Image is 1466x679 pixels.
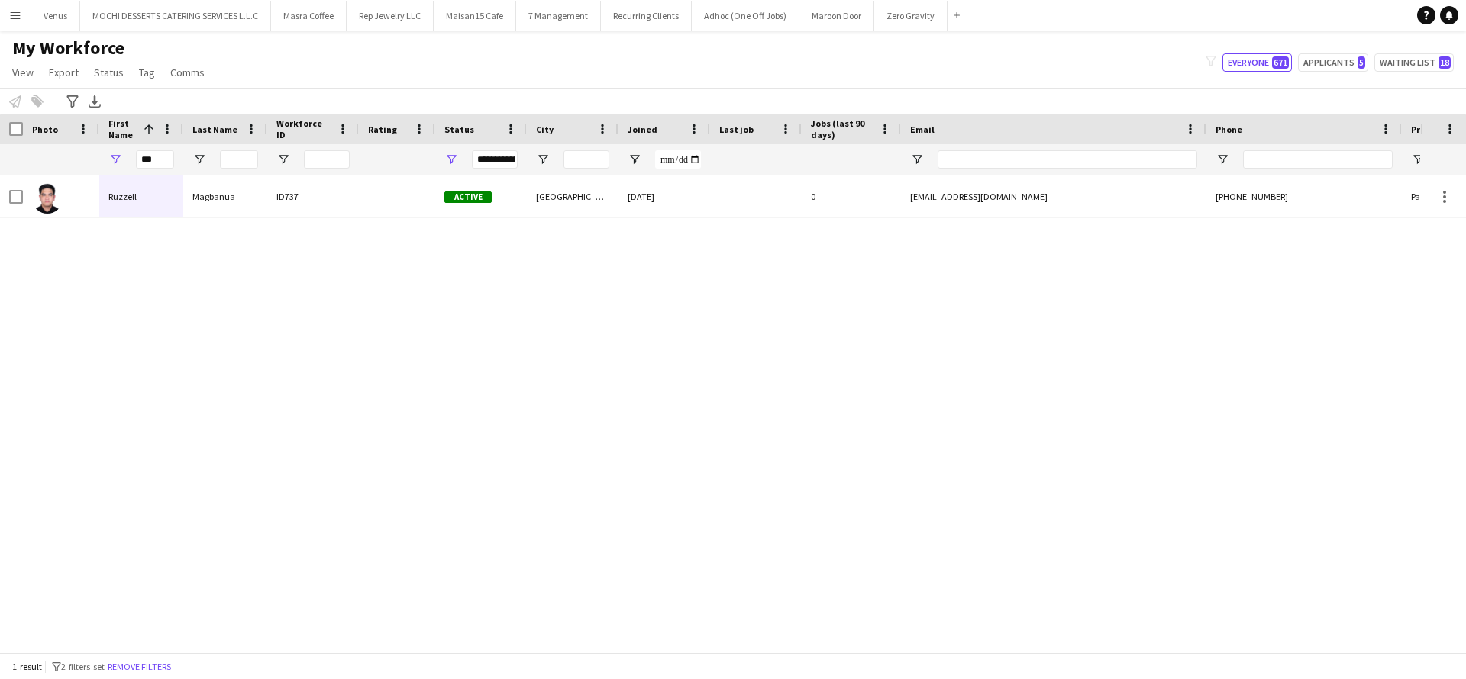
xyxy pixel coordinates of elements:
[1439,56,1451,69] span: 18
[136,150,174,169] input: First Name Filter Input
[601,1,692,31] button: Recurring Clients
[1222,53,1292,72] button: Everyone671
[12,37,124,60] span: My Workforce
[164,63,211,82] a: Comms
[368,124,397,135] span: Rating
[12,66,34,79] span: View
[1206,175,1402,217] div: [PHONE_NUMBER]
[32,183,63,214] img: Ruzzell Magbanua
[347,1,434,31] button: Rep Jewelry LLC
[1216,153,1229,166] button: Open Filter Menu
[1272,56,1289,69] span: 671
[108,153,122,166] button: Open Filter Menu
[1374,53,1454,72] button: Waiting list18
[618,175,710,217] div: [DATE]
[32,124,58,135] span: Photo
[86,92,104,111] app-action-btn: Export XLSX
[88,63,130,82] a: Status
[563,150,609,169] input: City Filter Input
[31,1,80,31] button: Venus
[536,153,550,166] button: Open Filter Menu
[99,175,183,217] div: Ruzzell
[94,66,124,79] span: Status
[139,66,155,79] span: Tag
[267,175,359,217] div: ID737
[938,150,1197,169] input: Email Filter Input
[276,117,331,140] span: Workforce ID
[874,1,948,31] button: Zero Gravity
[901,175,1206,217] div: [EMAIL_ADDRESS][DOMAIN_NAME]
[63,92,82,111] app-action-btn: Advanced filters
[536,124,554,135] span: City
[516,1,601,31] button: 7 Management
[220,150,258,169] input: Last Name Filter Input
[1411,153,1425,166] button: Open Filter Menu
[811,117,873,140] span: Jobs (last 90 days)
[655,150,701,169] input: Joined Filter Input
[43,63,85,82] a: Export
[133,63,161,82] a: Tag
[1298,53,1368,72] button: Applicants5
[6,63,40,82] a: View
[910,124,935,135] span: Email
[1411,124,1442,135] span: Profile
[628,153,641,166] button: Open Filter Menu
[1358,56,1365,69] span: 5
[105,658,174,675] button: Remove filters
[170,66,205,79] span: Comms
[183,175,267,217] div: Magbanua
[192,124,237,135] span: Last Name
[304,150,350,169] input: Workforce ID Filter Input
[527,175,618,217] div: [GEOGRAPHIC_DATA]
[276,153,290,166] button: Open Filter Menu
[910,153,924,166] button: Open Filter Menu
[444,124,474,135] span: Status
[1216,124,1242,135] span: Phone
[444,191,492,203] span: Active
[802,175,901,217] div: 0
[49,66,79,79] span: Export
[1243,150,1393,169] input: Phone Filter Input
[192,153,206,166] button: Open Filter Menu
[271,1,347,31] button: Masra Coffee
[692,1,799,31] button: Adhoc (One Off Jobs)
[434,1,516,31] button: Maisan15 Cafe
[628,124,657,135] span: Joined
[61,661,105,672] span: 2 filters set
[799,1,874,31] button: Maroon Door
[108,117,137,140] span: First Name
[444,153,458,166] button: Open Filter Menu
[80,1,271,31] button: MOCHI DESSERTS CATERING SERVICES L.L.C
[719,124,754,135] span: Last job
